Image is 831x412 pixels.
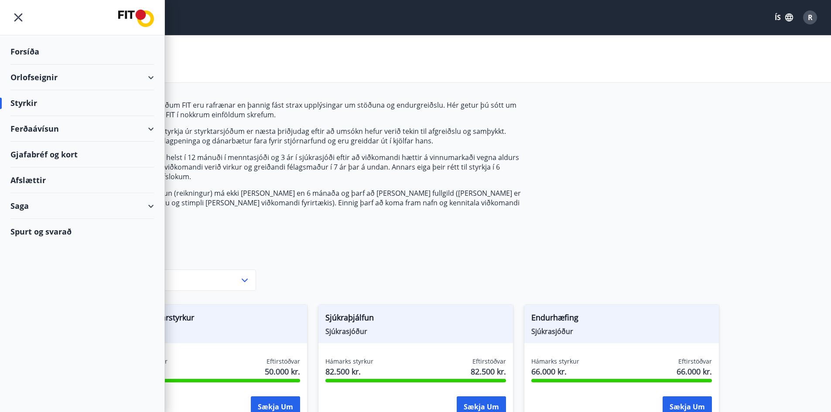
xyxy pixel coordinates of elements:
[120,327,300,336] span: Sjúkrasjóður
[265,366,300,377] span: 50.000 kr.
[10,90,154,116] div: Styrkir
[800,7,821,28] button: R
[10,39,154,65] div: Forsíða
[120,312,300,327] span: Líkamsræktarstyrkur
[325,357,373,366] span: Hámarks styrkur
[267,357,300,366] span: Eftirstöðvar
[10,116,154,142] div: Ferðaávísun
[118,10,154,27] img: union_logo
[10,10,26,25] button: menu
[10,167,154,193] div: Afslættir
[472,357,506,366] span: Eftirstöðvar
[325,312,506,327] span: Sjúkraþjálfun
[112,188,524,217] p: Athugið að kvittun (reikningur) má ekki [PERSON_NAME] en 6 mánaða og þarf að [PERSON_NAME] fullgi...
[112,100,524,119] p: Umsóknir úr sjóðum FIT eru rafrænar en þannig fást strax upplýsingar um stöðuna og endurgreiðslu....
[10,65,154,90] div: Orlofseignir
[808,13,813,22] span: R
[471,366,506,377] span: 82.500 kr.
[325,327,506,336] span: Sjúkrasjóður
[10,193,154,219] div: Saga
[531,366,579,377] span: 66.000 kr.
[112,153,524,181] p: Réttur til styrkja helst í 12 mánuði í menntasjóði og 3 ár í sjúkrasjóði eftir að viðkomandi hætt...
[531,312,712,327] span: Endurhæfing
[531,327,712,336] span: Sjúkrasjóður
[10,142,154,167] div: Gjafabréf og kort
[10,219,154,244] div: Spurt og svarað
[531,357,579,366] span: Hámarks styrkur
[770,10,798,25] button: ÍS
[678,357,712,366] span: Eftirstöðvar
[112,259,256,268] label: Flokkur
[677,366,712,377] span: 66.000 kr.
[112,126,524,146] p: Greiðsludagur styrkja úr styrktarsjóðum er næsta þriðjudag eftir að umsókn hefur verið tekin til ...
[325,366,373,377] span: 82.500 kr.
